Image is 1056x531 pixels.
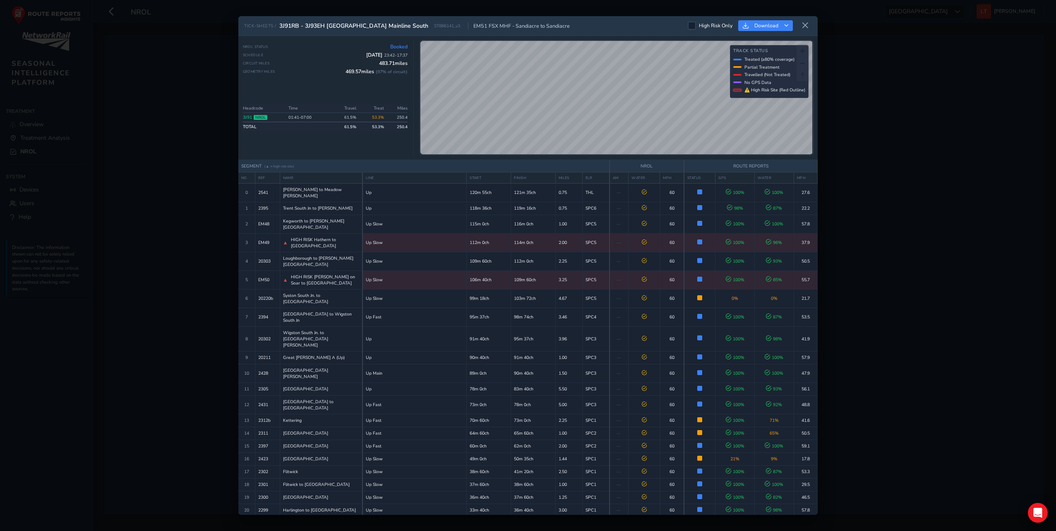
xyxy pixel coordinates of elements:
[582,440,609,452] td: SPC2
[617,456,621,462] span: —
[283,354,345,361] span: Great [PERSON_NAME] A (Up)
[771,456,778,462] span: 9 %
[794,395,817,414] td: 48.8
[555,383,582,395] td: 5.50
[555,215,582,233] td: 1.00
[794,215,817,233] td: 57.8
[283,399,360,411] span: [GEOGRAPHIC_DATA] to [GEOGRAPHIC_DATA]
[582,233,609,252] td: SPC5
[582,326,609,351] td: SPC3
[726,417,744,423] span: 100 %
[243,44,268,49] span: NROL Status
[582,289,609,308] td: SPC5
[243,114,252,120] a: 3J91
[660,172,684,183] th: MPH
[617,189,621,196] span: —
[794,308,817,326] td: 53.5
[555,308,582,326] td: 3.46
[283,205,353,211] span: Trent South Jn to [PERSON_NAME]
[362,308,467,326] td: Up Fast
[794,351,817,364] td: 57.9
[511,183,555,202] td: 121m 35ch
[244,417,249,423] span: 13
[617,239,621,246] span: —
[582,395,609,414] td: SPC3
[660,452,684,465] td: 60
[582,308,609,326] td: SPC4
[362,452,467,465] td: Up Slow
[766,314,782,320] span: 87 %
[283,386,328,392] span: [GEOGRAPHIC_DATA]
[255,326,280,351] td: 20302
[617,370,621,376] span: —
[660,465,684,478] td: 60
[511,395,555,414] td: 78m 0ch
[362,252,467,270] td: Up Slow
[582,465,609,478] td: SPC1
[359,122,386,131] td: 53.3 %
[582,172,609,183] th: ELR
[283,430,328,436] span: [GEOGRAPHIC_DATA]
[467,308,511,326] td: 95m 37ch
[617,386,621,392] span: —
[794,383,817,395] td: 56.1
[617,336,621,342] span: —
[245,336,248,342] span: 8
[362,427,467,440] td: Up Fast
[283,239,288,246] span: ▲
[794,440,817,452] td: 59.1
[617,205,621,211] span: —
[660,233,684,252] td: 60
[245,189,248,196] span: 0
[362,326,467,351] td: Up
[467,233,511,252] td: 112m 0ch
[660,270,684,289] td: 60
[765,443,783,449] span: 100 %
[744,79,771,86] span: No GPS Data
[660,202,684,215] td: 60
[715,172,755,183] th: GPS
[362,383,467,395] td: Up
[726,354,744,361] span: 100 %
[555,427,582,440] td: 1.00
[660,383,684,395] td: 60
[254,115,267,120] span: NROL
[255,427,280,440] td: 2311
[255,183,280,202] td: 2541
[726,402,744,408] span: 100 %
[766,205,782,211] span: 87 %
[617,354,621,361] span: —
[243,122,286,131] td: TOTAL
[794,326,817,351] td: 41.9
[467,427,511,440] td: 64m 60ch
[244,370,249,376] span: 10
[467,183,511,202] td: 120m 55ch
[684,172,715,183] th: STATUS
[255,289,280,308] td: 20220b
[244,430,249,436] span: 14
[255,452,280,465] td: 2423
[794,289,817,308] td: 21.7
[255,270,280,289] td: EM50
[726,430,744,436] span: 100 %
[283,367,360,380] span: [GEOGRAPHIC_DATA][PERSON_NAME]
[362,172,467,183] th: LINE
[766,258,782,264] span: 93 %
[744,56,794,62] span: Treated (≥80% coverage)
[555,289,582,308] td: 4.67
[467,452,511,465] td: 49m 0ch
[555,326,582,351] td: 3.96
[467,465,511,478] td: 38m 60ch
[660,289,684,308] td: 60
[255,395,280,414] td: 2431
[511,270,555,289] td: 109m 60ch
[511,202,555,215] td: 119m 16ch
[467,172,511,183] th: START
[794,202,817,215] td: 22.2
[794,172,817,183] th: MPH
[511,478,555,491] td: 38m 60ch
[765,221,783,227] span: 100 %
[726,277,744,283] span: 100 %
[794,364,817,383] td: 47.9
[467,351,511,364] td: 90m 40ch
